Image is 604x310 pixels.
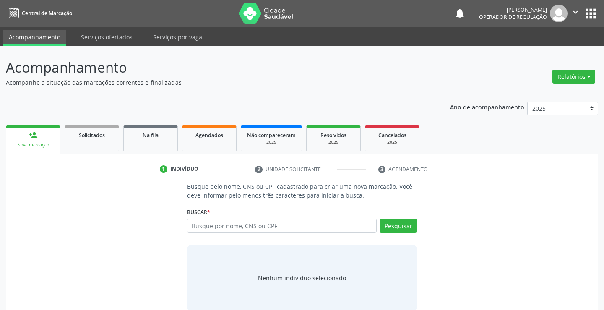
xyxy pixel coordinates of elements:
[568,5,583,22] button: 
[187,219,377,233] input: Busque por nome, CNS ou CPF
[454,8,466,19] button: notifications
[550,5,568,22] img: img
[258,274,346,282] div: Nenhum indivíduo selecionado
[3,30,66,46] a: Acompanhamento
[187,182,417,200] p: Busque pelo nome, CNS ou CPF cadastrado para criar uma nova marcação. Você deve informar pelo men...
[378,132,406,139] span: Cancelados
[450,102,524,112] p: Ano de acompanhamento
[552,70,595,84] button: Relatórios
[247,132,296,139] span: Não compareceram
[6,6,72,20] a: Central de Marcação
[320,132,346,139] span: Resolvidos
[6,57,420,78] p: Acompanhamento
[195,132,223,139] span: Agendados
[247,139,296,146] div: 2025
[75,30,138,44] a: Serviços ofertados
[143,132,159,139] span: Na fila
[170,165,198,173] div: Indivíduo
[147,30,208,44] a: Serviços por vaga
[371,139,413,146] div: 2025
[29,130,38,140] div: person_add
[312,139,354,146] div: 2025
[12,142,55,148] div: Nova marcação
[187,206,210,219] label: Buscar
[380,219,417,233] button: Pesquisar
[479,13,547,21] span: Operador de regulação
[79,132,105,139] span: Solicitados
[6,78,420,87] p: Acompanhe a situação das marcações correntes e finalizadas
[22,10,72,17] span: Central de Marcação
[160,165,167,173] div: 1
[571,8,580,17] i: 
[583,6,598,21] button: apps
[479,6,547,13] div: [PERSON_NAME]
